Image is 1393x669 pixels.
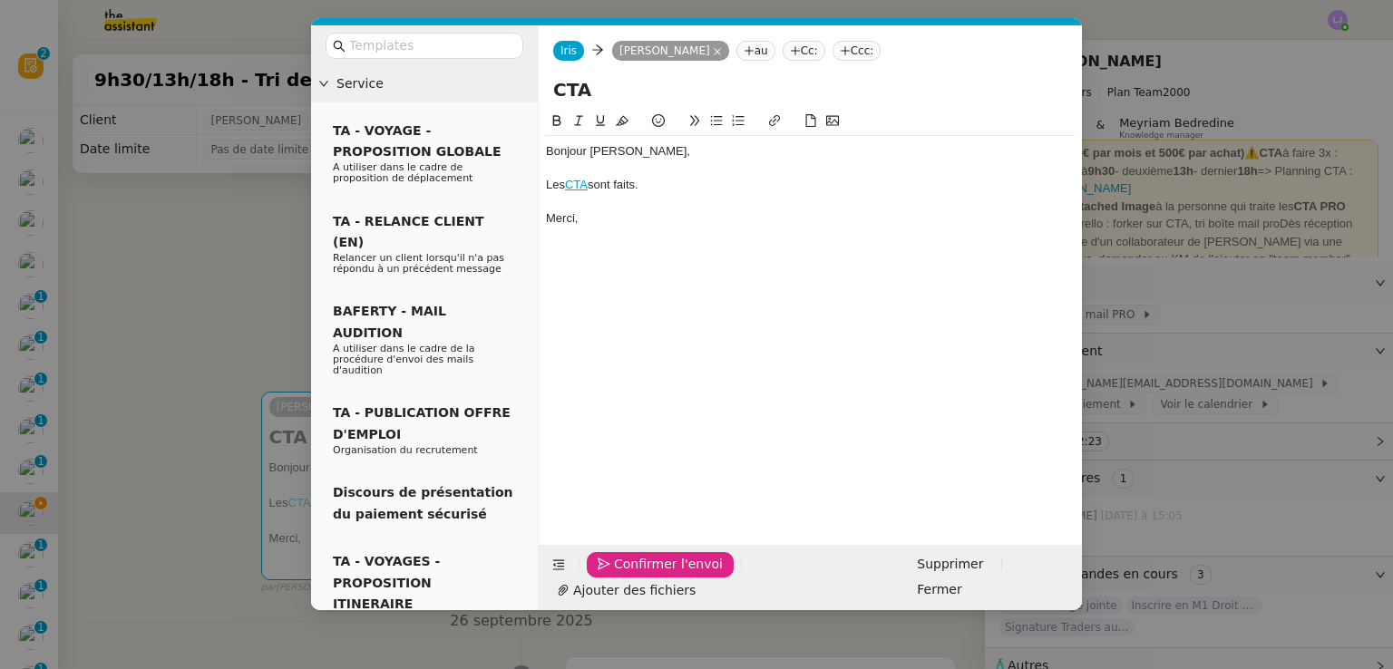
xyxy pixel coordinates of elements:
span: Organisation du recrutement [333,444,478,456]
span: TA - VOYAGES - PROPOSITION ITINERAIRE [333,554,440,611]
span: A utiliser dans le cadre de la procédure d'envoi des mails d'audition [333,343,475,376]
nz-tag: [PERSON_NAME] [612,41,729,61]
nz-tag: au [736,41,775,61]
input: Templates [349,35,512,56]
span: TA - PUBLICATION OFFRE D'EMPLOI [333,405,511,441]
button: Ajouter des fichiers [546,577,706,603]
a: CTA [565,178,588,191]
span: Fermer [917,579,961,600]
nz-tag: Cc: [783,41,825,61]
span: Ajouter des fichiers [573,580,696,601]
span: Supprimer [917,554,983,575]
button: Confirmer l'envoi [587,552,734,577]
span: Service [336,73,531,94]
span: Discours de présentation du paiement sécurisé [333,485,513,520]
div: Les sont faits. [546,177,1075,193]
span: Iris [560,44,577,57]
span: Confirmer l'envoi [614,554,723,575]
button: Fermer [906,577,972,603]
button: Supprimer [906,552,994,577]
span: BAFERTY - MAIL AUDITION [333,304,446,339]
input: Subject [553,76,1067,103]
span: A utiliser dans le cadre de proposition de déplacement [333,161,472,184]
div: Bonjour [PERSON_NAME], [546,143,1075,160]
nz-tag: Ccc: [833,41,882,61]
div: Merci, [546,210,1075,227]
span: TA - VOYAGE - PROPOSITION GLOBALE [333,123,501,159]
div: Service [311,66,538,102]
span: Relancer un client lorsqu'il n'a pas répondu à un précédent message [333,252,504,275]
span: TA - RELANCE CLIENT (EN) [333,214,484,249]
